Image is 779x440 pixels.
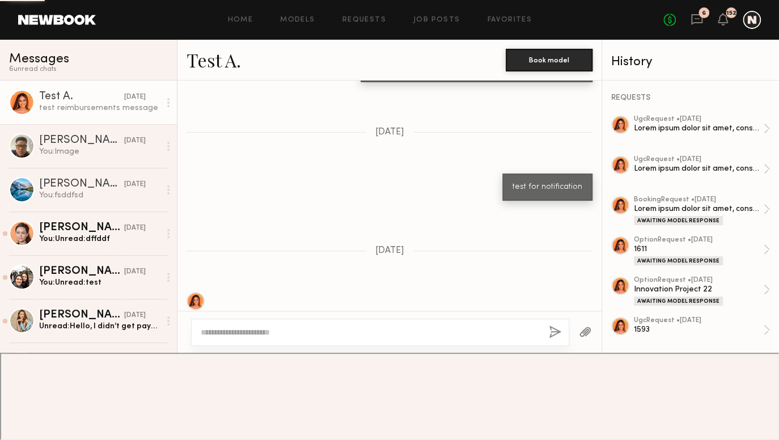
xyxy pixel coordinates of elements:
a: optionRequest •[DATE]1611Awaiting Model Response [634,236,770,265]
a: Job Posts [413,16,460,24]
div: 1593 [634,324,763,335]
div: Innovation Project 22 [634,284,763,295]
div: History [611,56,770,69]
div: Awaiting Model Response [634,216,723,225]
div: [PERSON_NAME] [39,222,124,234]
div: [DATE] [124,179,146,190]
a: Home [228,16,253,24]
div: 6 [702,10,706,16]
div: [DATE] [124,223,146,234]
div: REQUESTS [611,94,770,102]
div: You: Unread: test [39,277,160,288]
div: You: fsddfsd [39,190,160,201]
div: test for notification [513,181,582,194]
a: Favorites [487,16,532,24]
span: [DATE] [375,246,404,256]
div: Test A. [39,91,124,103]
div: [PERSON_NAME] [39,135,124,146]
div: Awaiting Model Response [634,256,723,265]
a: ugcRequest •[DATE]1593 [634,317,770,343]
div: Lorem ipsum dolor sit amet, consectetuer adipiscng elit. Aenean commodo ligula eget dolor. Aenean... [634,204,763,214]
div: Awaiting Model Response [634,297,723,306]
div: Lorem ipsum dolor sit amet, consectetuer adipiscing elit. Aenean commodo ligula eget dolor. Aenea... [634,163,763,174]
div: [DATE] [124,266,146,277]
a: optionRequest •[DATE]Innovation Project 22Awaiting Model Response [634,277,770,306]
div: [PERSON_NAME] [39,266,124,277]
div: You: Image [39,146,160,157]
a: bookingRequest •[DATE]Lorem ipsum dolor sit amet, consectetuer adipiscng elit. Aenean commodo lig... [634,196,770,225]
a: ugcRequest •[DATE]Lorem ipsum dolor sit amet, consectetuer aipiscing elit. Aenean commodo ligula ... [634,116,770,142]
a: Book model [506,54,592,64]
div: [DATE] [124,310,146,321]
a: Requests [342,16,386,24]
div: booking Request • [DATE] [634,196,763,204]
a: 6 [691,13,703,27]
a: ugcRequest •[DATE]Lorem ipsum dolor sit amet, consectetuer adipiscing elit. Aenean commodo ligula... [634,156,770,182]
div: [DATE] [124,136,146,146]
div: option Request • [DATE] [634,277,763,284]
div: ugc Request • [DATE] [634,116,763,123]
div: test reimbursements message [39,103,160,113]
div: ugc Request • [DATE] [634,317,763,324]
div: 1611 [634,244,763,255]
a: Test A. [187,48,241,72]
div: You: Unread: dffddf [39,234,160,244]
div: option Request • [DATE] [634,236,763,244]
div: ugc Request • [DATE] [634,156,763,163]
span: [DATE] [375,128,404,137]
div: 152 [726,10,736,16]
a: Models [280,16,315,24]
span: Messages [9,53,69,66]
button: Book model [506,49,592,71]
div: [DATE] [124,92,146,103]
div: Unread: Hello, I didn’t get payment for the last job I did. Could you please check? [39,321,160,332]
div: [PERSON_NAME] [39,179,124,190]
div: [PERSON_NAME] [39,310,124,321]
div: Lorem ipsum dolor sit amet, consectetuer aipiscing elit. Aenean commodo ligula eget dolor. Aenean... [634,123,763,134]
